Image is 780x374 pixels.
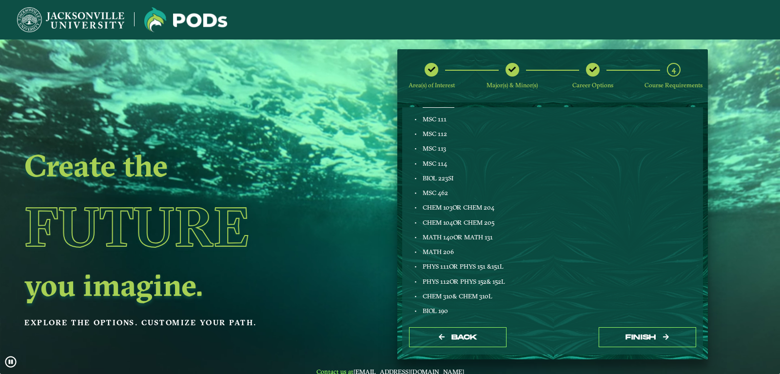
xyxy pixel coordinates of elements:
span: CHEM 310L [459,292,492,300]
span: CHEM 310 [423,292,452,300]
div: OR [421,203,546,211]
span: Area(s) of Interest [409,81,455,89]
span: Course Requirements [644,81,702,89]
span: CHEM 205 [464,218,494,226]
span: PHYS 152 [460,277,487,285]
span: CHEM 103 [423,203,452,211]
span: BIOL 223SI [423,174,453,182]
h2: you imagine. [24,271,327,298]
a: TECH XXX [423,100,454,108]
span: MSC 112 [423,130,447,138]
span: CHEM 204 [463,203,494,211]
div: OR & [421,277,546,285]
button: Finish [599,327,696,347]
span: 4 [672,65,676,74]
span: 152L [492,277,505,285]
div: OR [421,233,546,241]
button: Back [409,327,507,347]
span: MSC 114 [423,159,447,167]
h1: Future [24,182,327,271]
span: MATH 140 [423,233,453,241]
span: Major(s) & Minor(s) [487,81,538,89]
span: MSC 462 [423,189,448,197]
span: PHYS 151 &151L [460,262,504,270]
span: PHYS 111 [423,262,449,270]
img: Jacksonville University logo [144,7,227,32]
div: & [421,292,546,300]
span: Career Options [572,81,613,89]
p: Explore the options. Customize your path. [24,315,327,330]
span: MSC 111 [423,115,447,123]
span: BIOL 190 [423,307,448,315]
span: PHYS 112 [423,277,449,285]
img: Jacksonville University logo [17,7,124,32]
h2: Create the [24,152,327,179]
span: Back [451,333,477,341]
span: MSC 113 [423,144,446,152]
div: OR [421,218,546,226]
div: OR [421,262,546,270]
span: MATH 206 [423,248,454,256]
span: CHEM 104 [423,218,453,226]
span: MATH 131 [464,233,493,241]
